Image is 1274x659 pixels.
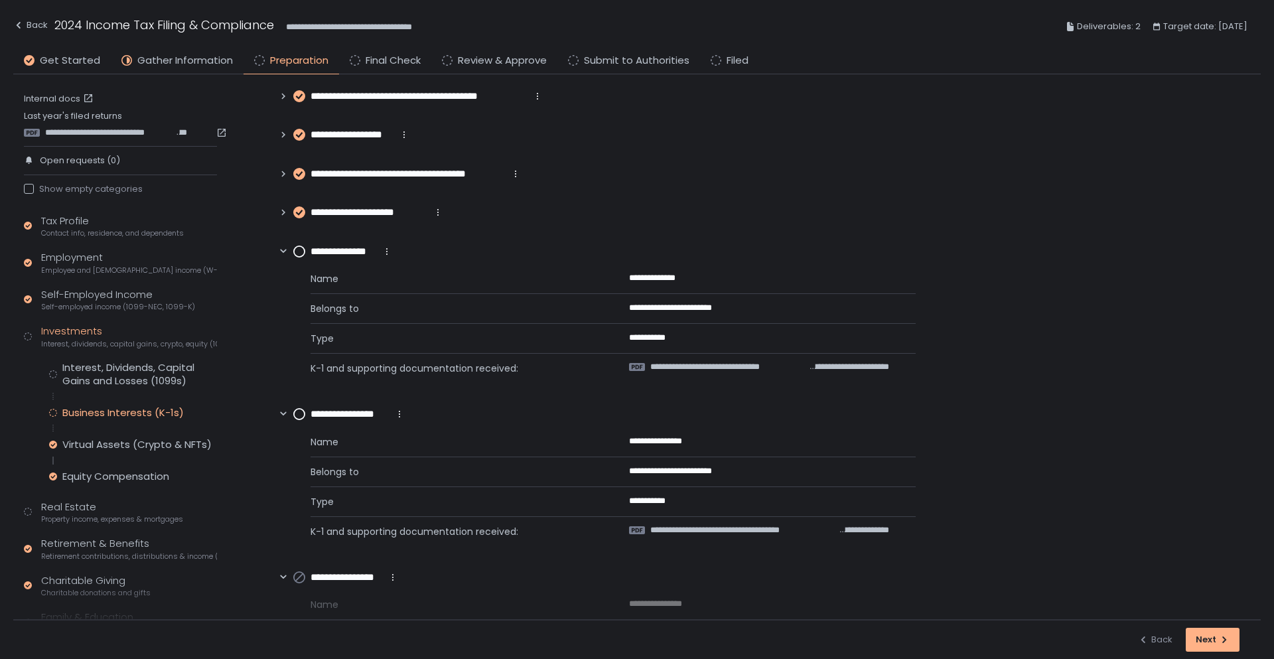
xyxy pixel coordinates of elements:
div: Self-Employed Income [41,287,195,313]
span: Belongs to [311,302,597,315]
span: Contact info, residence, and dependents [41,228,184,238]
div: Equity Compensation [62,470,169,483]
span: Target date: [DATE] [1163,19,1247,35]
a: Internal docs [24,93,96,105]
div: Retirement & Benefits [41,536,217,561]
div: Family & Education [41,610,210,635]
span: Type [311,495,597,508]
div: Next [1196,634,1230,646]
span: Gather Information [137,53,233,68]
div: Back [1138,634,1172,646]
span: Filed [727,53,748,68]
div: Real Estate [41,500,183,525]
span: Final Check [366,53,421,68]
span: Belongs to [311,465,597,478]
div: Last year's filed returns [24,110,217,138]
div: Employment [41,250,217,275]
span: Preparation [270,53,328,68]
div: Interest, Dividends, Capital Gains and Losses (1099s) [62,361,217,388]
span: Name [311,272,597,285]
span: Charitable donations and gifts [41,588,151,598]
span: Open requests (0) [40,155,120,167]
span: Employee and [DEMOGRAPHIC_DATA] income (W-2s) [41,265,217,275]
span: K-1 and supporting documentation received: [311,362,597,375]
span: Name [311,435,597,449]
span: Get Started [40,53,100,68]
span: Submit to Authorities [584,53,689,68]
div: Virtual Assets (Crypto & NFTs) [62,438,212,451]
span: Self-employed income (1099-NEC, 1099-K) [41,302,195,312]
span: Deliverables: 2 [1077,19,1141,35]
button: Back [1138,628,1172,652]
div: Back [13,17,48,33]
div: Charitable Giving [41,573,151,599]
button: Back [13,16,48,38]
span: K-1 and supporting documentation received: [311,525,597,538]
span: Type [311,332,597,345]
span: Interest, dividends, capital gains, crypto, equity (1099s, K-1s) [41,339,217,349]
div: Business Interests (K-1s) [62,406,184,419]
span: Review & Approve [458,53,547,68]
span: Property income, expenses & mortgages [41,514,183,524]
h1: 2024 Income Tax Filing & Compliance [54,16,274,34]
span: Retirement contributions, distributions & income (1099-R, 5498) [41,551,217,561]
div: Tax Profile [41,214,184,239]
button: Next [1186,628,1239,652]
div: Investments [41,324,217,349]
span: Name [311,598,597,611]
